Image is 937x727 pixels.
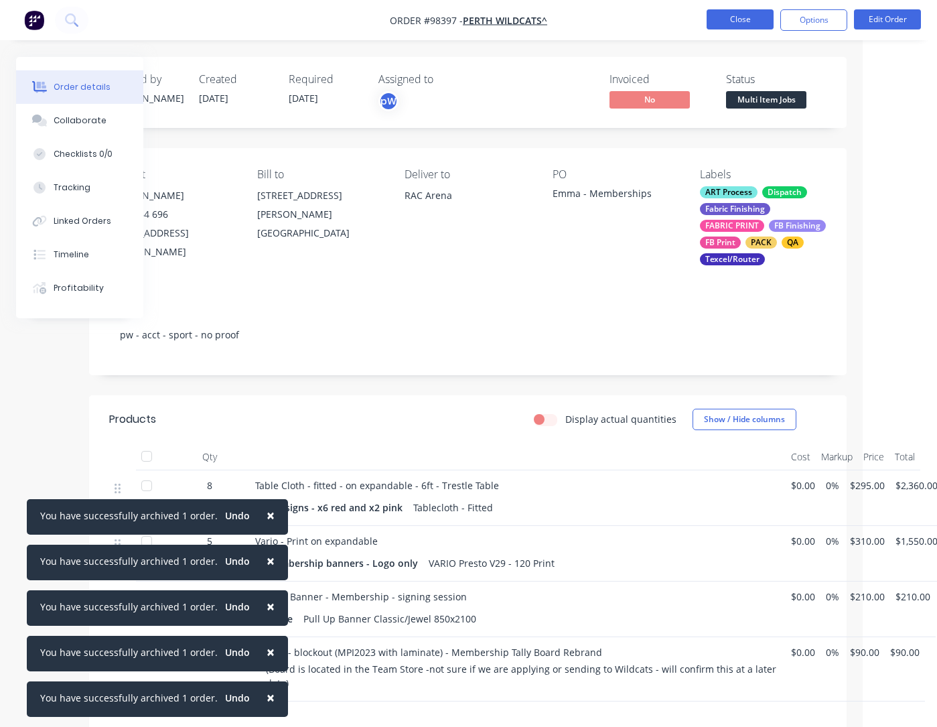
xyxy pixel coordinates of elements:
button: Multi Item Jobs [726,91,806,111]
div: Created [199,73,273,86]
button: Close [253,499,288,531]
button: Profitability [16,271,143,305]
div: Timeline [54,249,89,261]
button: Edit Order [854,9,921,29]
div: Total [889,444,920,470]
button: Tracking [16,171,143,204]
div: You have successfully archived 1 order. [40,554,218,568]
span: 8 [207,478,212,492]
span: $0.00 [791,645,815,659]
div: [EMAIL_ADDRESS][DOMAIN_NAME] [109,224,236,261]
span: $90.00 [850,645,879,659]
span: × [267,643,275,661]
div: PO [553,168,679,181]
span: Order #98397 - [390,14,463,27]
div: 0478 664 696 [109,205,236,224]
div: Membership banners - Logo only [266,553,423,573]
div: Linked Orders [54,215,111,227]
span: (Board is located in the Team Store -not sure if we are applying or sending to Wildcats - will co... [266,663,779,689]
div: Tracking [54,182,90,194]
div: RAC Arena [405,186,531,229]
span: Vario - Print on expandable [255,535,378,547]
div: Cost [786,444,816,470]
div: Markup [816,444,858,470]
div: Assigned to [378,73,512,86]
span: $0.00 [791,590,815,604]
div: Dispatch [762,186,807,198]
button: Undo [218,597,257,617]
span: Table Cloth - fitted - on expandable - 6ft - Trestle Table [255,479,499,492]
div: Qty [169,444,250,470]
div: Status [726,73,826,86]
button: Undo [218,688,257,708]
div: [PERSON_NAME] [109,186,236,205]
div: VARIO Presto V29 - 120 Print [423,553,560,573]
span: $0.00 [791,534,815,548]
span: 0% [826,590,839,604]
div: Emma - Memberships [553,186,679,205]
button: Close [253,545,288,577]
span: 0% [826,534,839,548]
div: Invoiced [609,73,710,86]
button: Close [707,9,774,29]
div: Profitability [54,282,104,294]
div: You have successfully archived 1 order. [40,691,218,705]
div: [PERSON_NAME]0478 664 696[EMAIL_ADDRESS][DOMAIN_NAME] [109,186,236,261]
div: PACK [745,237,777,249]
div: ART Process [700,186,758,198]
div: Bill to [257,168,384,181]
div: Contact [109,168,236,181]
button: Collaborate [16,104,143,137]
span: $295.00 [850,478,885,492]
button: Linked Orders [16,204,143,238]
div: QA [782,237,804,249]
span: × [267,688,275,707]
div: Order details [54,81,111,93]
div: Deliver to [405,168,531,181]
button: Show / Hide columns [693,409,796,430]
label: Display actual quantities [565,412,676,426]
span: $90.00 [890,645,920,659]
div: Collaborate [54,115,106,127]
button: Checklists 0/0 [16,137,143,171]
button: Undo [218,551,257,572]
div: You have successfully archived 1 order. [40,509,218,523]
button: Close [253,681,288,714]
div: [PERSON_NAME] [109,91,183,105]
div: FB Finishing [769,220,826,232]
div: [STREET_ADDRESS][PERSON_NAME][GEOGRAPHIC_DATA] [257,186,384,243]
button: Close [253,636,288,668]
div: Texcel/Router [700,253,765,265]
div: Checklists 0/0 [54,148,113,160]
button: Close [253,590,288,622]
div: [STREET_ADDRESS][PERSON_NAME] [257,186,384,224]
div: Required [289,73,362,86]
span: × [267,551,275,570]
div: You have successfully archived 1 order. [40,600,218,614]
span: × [267,597,275,616]
div: Pull Up Banner Classic/Jewel 850x2100 [298,609,482,629]
div: Tablecloth - Fitted [408,498,498,517]
span: 0% [826,478,839,492]
span: × [267,506,275,525]
span: Sticker - blockout (MPI2023 with laminate) - Membership Tally Board Rebrand [255,646,602,659]
div: FB Print [700,237,741,249]
div: pw - acct - sport - no proof [109,314,826,355]
div: FABRIC PRINT [700,220,764,232]
span: $310.00 [850,534,885,548]
div: [GEOGRAPHIC_DATA] [257,224,384,243]
button: Options [780,9,847,31]
div: Fabric Finishing [700,203,770,215]
span: 0% [826,645,839,659]
span: $0.00 [791,478,815,492]
a: PERTH WILDCATS^ [463,14,547,27]
div: Notes [109,296,826,309]
span: Pull Up Banner - Membership - signing session [255,590,467,603]
div: 2 designs - x6 red and x2 pink [266,498,408,517]
span: [DATE] [289,92,318,105]
button: Undo [218,643,257,663]
button: pW [378,91,399,111]
button: Timeline [16,238,143,271]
